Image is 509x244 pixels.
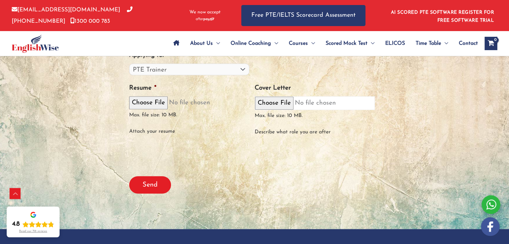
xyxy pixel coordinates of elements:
[326,32,367,55] span: Scored Mock Test
[283,32,320,55] a: CoursesMenu Toggle
[255,121,375,138] div: Describe what role you are after
[485,37,497,50] a: View Shopping Cart, empty
[391,10,494,23] a: AI SCORED PTE SOFTWARE REGISTER FOR FREE SOFTWARE TRIAL
[12,220,20,228] div: 4.8
[271,32,278,55] span: Menu Toggle
[19,230,47,233] div: Read our 718 reviews
[308,32,315,55] span: Menu Toggle
[380,32,410,55] a: ELICOS
[213,32,220,55] span: Menu Toggle
[481,217,500,236] img: white-facebook.png
[129,176,171,194] input: Send
[196,17,214,21] img: Afterpay-Logo
[385,32,405,55] span: ELICOS
[231,32,271,55] span: Online Coaching
[12,220,54,228] div: Rating: 4.8 out of 5
[255,84,291,93] label: Cover Letter
[12,7,120,13] a: [EMAIL_ADDRESS][DOMAIN_NAME]
[189,9,221,16] span: We now accept
[367,32,374,55] span: Menu Toggle
[190,32,213,55] span: About Us
[320,32,380,55] a: Scored Mock TestMenu Toggle
[185,32,225,55] a: About UsMenu Toggle
[453,32,478,55] a: Contact
[416,32,441,55] span: Time Table
[387,5,497,26] aside: Header Widget 1
[241,5,365,26] a: Free PTE/IELTS Scorecard Assessment
[441,32,448,55] span: Menu Toggle
[168,32,478,55] nav: Site Navigation: Main Menu
[129,145,231,171] iframe: reCAPTCHA
[129,121,249,137] div: Attach your resume
[459,32,478,55] span: Contact
[129,107,183,118] span: Max. file size: 10 MB.
[225,32,283,55] a: Online CoachingMenu Toggle
[255,108,308,118] span: Max. file size: 10 MB.
[70,18,110,24] a: 1300 000 783
[410,32,453,55] a: Time TableMenu Toggle
[12,7,133,24] a: [PHONE_NUMBER]
[289,32,308,55] span: Courses
[129,84,156,93] label: Resume
[12,34,59,53] img: cropped-ew-logo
